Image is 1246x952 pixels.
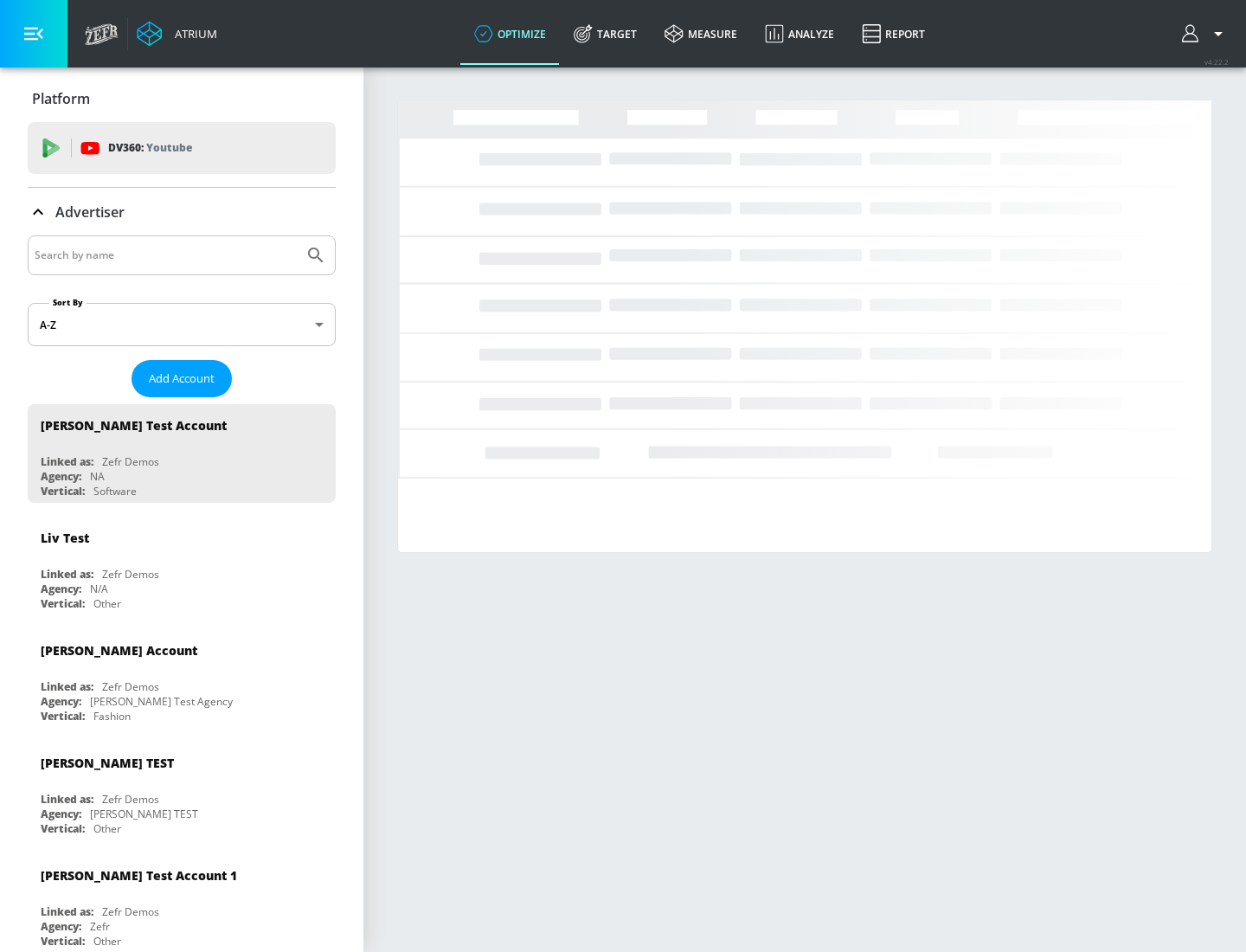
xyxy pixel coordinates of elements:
div: Linked as: [41,792,93,807]
div: Zefr [90,919,110,934]
div: Zefr Demos [102,679,159,694]
div: Other [93,596,121,611]
div: Zefr Demos [102,792,159,807]
input: Search by name [35,244,297,267]
div: [PERSON_NAME] AccountLinked as:Zefr DemosAgency:[PERSON_NAME] Test AgencyVertical:Fashion [28,629,336,728]
a: Target [560,3,651,65]
div: DV360: Youtube [28,122,336,174]
div: Atrium [168,26,217,42]
div: Agency: [41,807,81,821]
div: Advertiser [28,188,336,236]
div: Vertical: [41,596,85,611]
div: [PERSON_NAME] TESTLinked as:Zefr DemosAgency:[PERSON_NAME] TESTVertical:Other [28,742,336,840]
div: Vertical: [41,934,85,949]
div: Other [93,821,121,836]
a: measure [651,3,751,65]
div: Linked as: [41,567,93,582]
div: [PERSON_NAME] Test Account 1 [41,867,237,884]
div: Agency: [41,469,81,484]
span: Add Account [149,369,215,389]
div: Fashion [93,709,131,724]
div: Liv TestLinked as:Zefr DemosAgency:N/AVertical:Other [28,517,336,615]
div: Zefr Demos [102,904,159,919]
p: Advertiser [55,203,125,222]
div: Vertical: [41,821,85,836]
div: Agency: [41,919,81,934]
div: [PERSON_NAME] Test Agency [90,694,233,709]
div: [PERSON_NAME] Test AccountLinked as:Zefr DemosAgency:NAVertical:Software [28,404,336,503]
div: Vertical: [41,709,85,724]
div: NA [90,469,105,484]
p: Youtube [146,138,192,157]
div: Zefr Demos [102,454,159,469]
div: Zefr Demos [102,567,159,582]
a: Report [848,3,939,65]
div: [PERSON_NAME] Test Account [41,417,227,434]
div: Linked as: [41,679,93,694]
a: Analyze [751,3,848,65]
div: Agency: [41,582,81,596]
div: [PERSON_NAME] TEST [41,755,174,771]
a: Atrium [137,21,217,47]
p: DV360: [108,138,192,158]
div: Platform [28,74,336,123]
div: Software [93,484,137,499]
div: [PERSON_NAME] Account [41,642,197,659]
label: Sort By [49,297,87,308]
div: Liv Test [41,530,89,546]
div: Linked as: [41,454,93,469]
div: [PERSON_NAME] TEST [90,807,198,821]
button: Add Account [132,360,232,397]
div: Vertical: [41,484,85,499]
span: v 4.22.2 [1204,57,1229,67]
div: Agency: [41,694,81,709]
div: N/A [90,582,108,596]
div: Other [93,934,121,949]
div: Linked as: [41,904,93,919]
a: optimize [460,3,560,65]
div: A-Z [28,303,336,346]
p: Platform [32,89,90,108]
